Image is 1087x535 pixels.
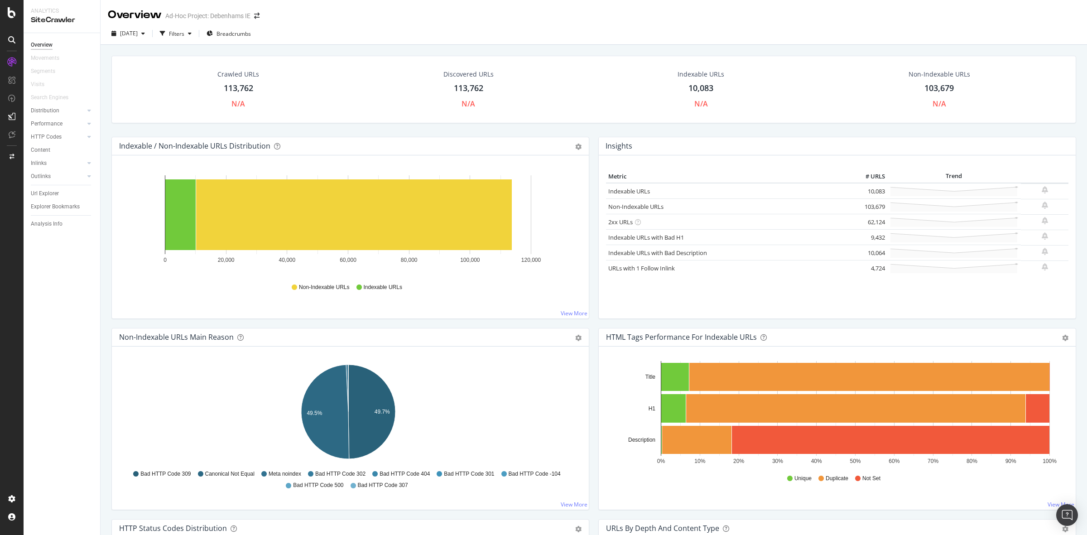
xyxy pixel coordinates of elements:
a: Content [31,145,94,155]
div: Analytics [31,7,93,15]
a: View More [1048,501,1074,508]
div: gear [575,526,582,532]
td: 4,724 [851,260,887,276]
div: 10,083 [688,82,713,94]
svg: A chart. [119,170,577,275]
span: Non-Indexable URLs [299,284,349,291]
div: Discovered URLs [443,70,494,79]
div: bell-plus [1042,202,1048,209]
svg: A chart. [119,361,577,466]
a: Analysis Info [31,219,94,229]
text: 20,000 [218,257,235,263]
div: 113,762 [454,82,483,94]
text: 0% [657,458,665,464]
a: Overview [31,40,94,50]
div: 103,679 [924,82,954,94]
text: 90% [1005,458,1016,464]
a: Indexable URLs with Bad H1 [608,233,684,241]
div: bell-plus [1042,263,1048,270]
div: N/A [933,99,946,109]
div: Performance [31,119,63,129]
text: 70% [928,458,938,464]
div: Analysis Info [31,219,63,229]
a: 2xx URLs [608,218,633,226]
span: Indexable URLs [364,284,402,291]
a: Search Engines [31,93,77,102]
text: 120,000 [521,257,541,263]
div: Overview [31,40,53,50]
div: bell-plus [1042,248,1048,255]
div: HTTP Status Codes Distribution [119,524,227,533]
a: Inlinks [31,159,85,168]
div: A chart. [606,361,1064,466]
span: Unique [794,475,812,482]
span: 2025 Sep. 30th [120,29,138,37]
a: HTTP Codes [31,132,85,142]
div: HTML Tags Performance for Indexable URLs [606,333,757,342]
div: Inlinks [31,159,47,168]
text: 10% [694,458,705,464]
span: Bad HTTP Code 302 [315,470,366,478]
span: Canonical Not Equal [205,470,255,478]
text: 30% [772,458,783,464]
div: bell-plus [1042,217,1048,224]
button: Breadcrumbs [203,26,255,41]
div: gear [1062,335,1068,341]
div: HTTP Codes [31,132,62,142]
span: Meta noindex [269,470,301,478]
div: bell-plus [1042,232,1048,240]
div: gear [575,144,582,150]
div: 113,762 [224,82,253,94]
div: Content [31,145,50,155]
text: 40% [811,458,822,464]
text: 60,000 [340,257,356,263]
text: 60% [889,458,899,464]
span: Bad HTTP Code 307 [358,482,408,489]
div: Filters [169,30,184,38]
a: Indexable URLs with Bad Description [608,249,707,257]
td: 103,679 [851,199,887,214]
text: 20% [733,458,744,464]
a: Indexable URLs [608,187,650,195]
div: Outlinks [31,172,51,181]
a: Visits [31,80,53,89]
a: Segments [31,67,64,76]
div: Overview [108,7,162,23]
th: # URLS [851,170,887,183]
div: Visits [31,80,44,89]
div: Segments [31,67,55,76]
text: 0 [164,257,167,263]
a: Performance [31,119,85,129]
span: Not Set [862,475,880,482]
td: 10,064 [851,245,887,260]
div: SiteCrawler [31,15,93,25]
text: Description [628,437,655,443]
a: Movements [31,53,68,63]
span: Bad HTTP Code -104 [509,470,561,478]
span: Breadcrumbs [216,30,251,38]
text: H1 [649,405,656,412]
a: Outlinks [31,172,85,181]
a: Url Explorer [31,189,94,198]
text: 100,000 [460,257,480,263]
span: Bad HTTP Code 309 [140,470,191,478]
span: Bad HTTP Code 301 [444,470,494,478]
div: Non-Indexable URLs [909,70,970,79]
div: Search Engines [31,93,68,102]
th: Metric [606,170,851,183]
text: 40,000 [279,257,295,263]
text: 49.7% [375,408,390,415]
td: 62,124 [851,214,887,230]
a: View More [561,309,587,317]
div: Crawled URLs [217,70,259,79]
button: [DATE] [108,26,149,41]
button: Filters [156,26,195,41]
div: bell-plus [1042,186,1048,193]
div: Indexable / Non-Indexable URLs Distribution [119,141,270,150]
div: gear [575,335,582,341]
text: Title [645,374,656,380]
div: Ad-Hoc Project: Debenhams IE [165,11,250,20]
span: Bad HTTP Code 500 [293,482,343,489]
span: Duplicate [826,475,848,482]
